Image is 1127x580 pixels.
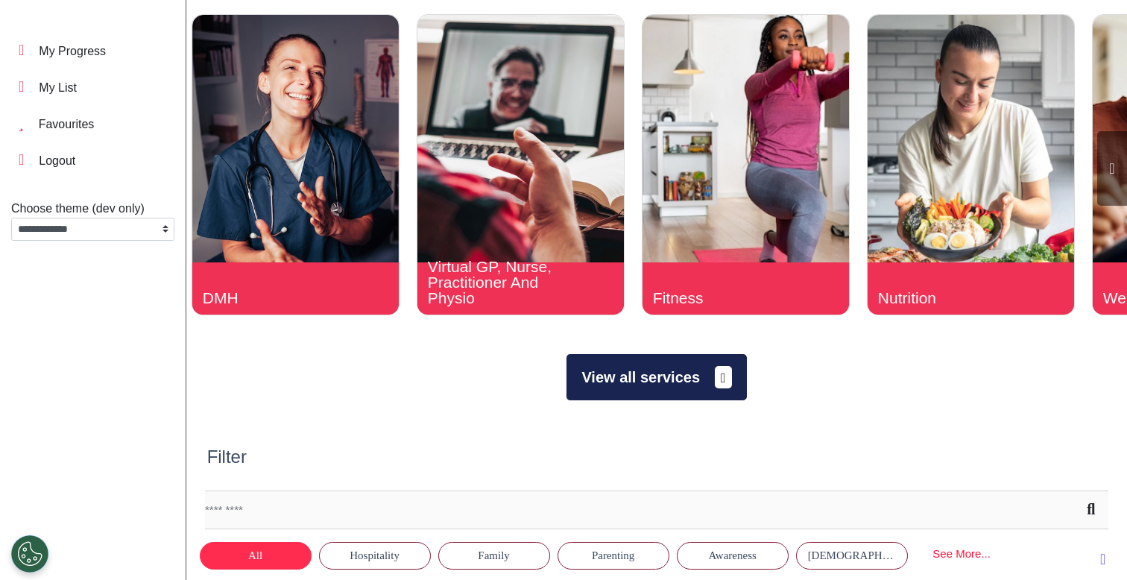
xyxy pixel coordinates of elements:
button: Parenting [558,542,669,570]
div: Logout [39,152,75,170]
div: My Progress [39,42,106,60]
div: Choose theme (dev only) [11,200,174,218]
button: Awareness [677,542,789,570]
div: Fitness [653,290,798,306]
button: Open Preferences [11,535,48,573]
div: DMH [203,290,347,306]
div: Nutrition [878,290,1023,306]
div: My List [39,79,77,97]
div: Favourites [39,116,95,133]
button: Family [438,542,550,570]
div: Virtual GP, Nurse, Practitioner And Physio [428,259,572,306]
button: View all services [566,354,746,400]
button: [DEMOGRAPHIC_DATA] Health [796,542,908,570]
button: All [200,542,312,570]
button: Hospitality [319,542,431,570]
div: See More... [915,540,1008,568]
h2: Filter [207,447,247,468]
